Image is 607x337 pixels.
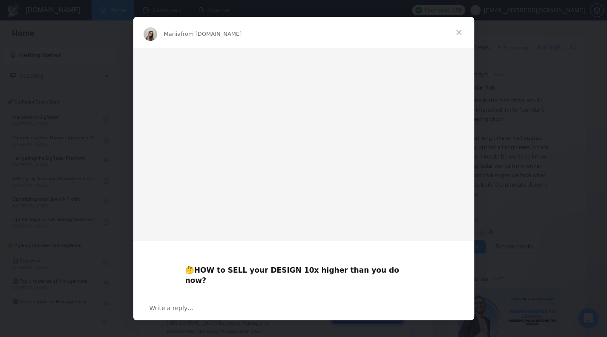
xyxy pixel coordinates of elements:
[181,31,242,37] span: from [DOMAIN_NAME]
[185,266,399,285] b: HOW to SELL your DESIGN 10x higher than you do now?
[185,255,422,285] div: 🤔
[133,296,474,320] div: Open conversation and reply
[144,27,157,41] img: Profile image for Mariia
[150,302,194,314] span: Write a reply…
[164,31,181,37] span: Mariia
[443,17,474,48] span: Close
